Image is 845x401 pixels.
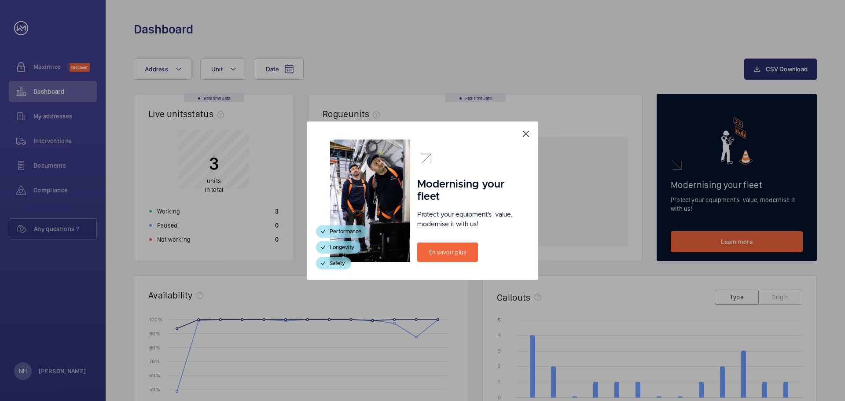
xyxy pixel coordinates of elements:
[417,243,478,262] a: En savoir plus
[316,225,367,238] div: Performance
[417,178,515,203] h1: Modernising your fleet
[316,241,360,254] div: Longevity
[316,257,351,269] div: Safety
[417,210,515,229] p: Protect your equipment's value, modernise it with us!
